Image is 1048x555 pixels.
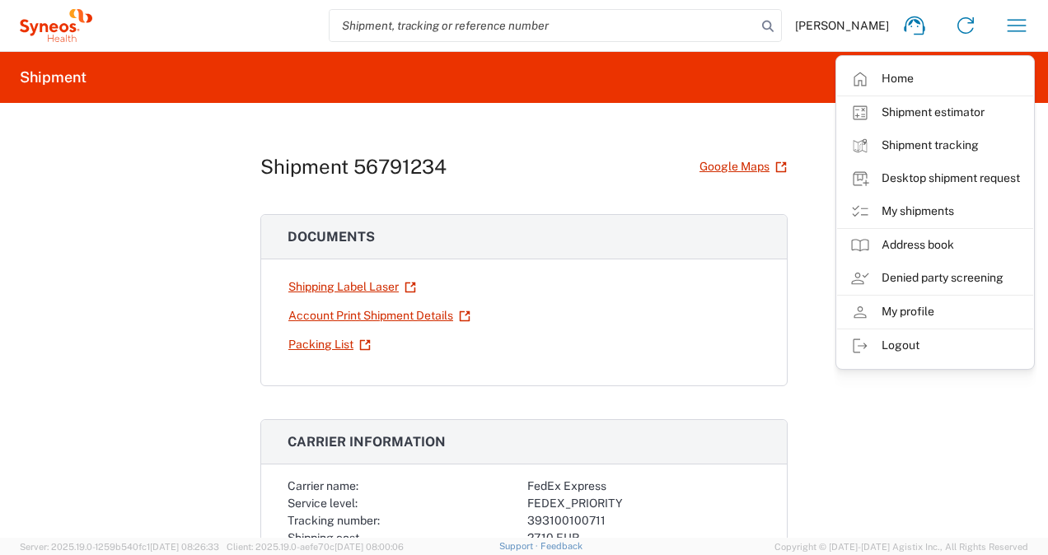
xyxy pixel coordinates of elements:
a: Desktop shipment request [837,162,1033,195]
h2: Shipment [20,68,87,87]
span: Service level: [288,497,358,510]
input: Shipment, tracking or reference number [330,10,756,41]
span: Copyright © [DATE]-[DATE] Agistix Inc., All Rights Reserved [774,539,1028,554]
a: Account Print Shipment Details [288,301,471,330]
a: Home [837,63,1033,96]
a: Logout [837,329,1033,362]
a: My profile [837,296,1033,329]
a: Google Maps [699,152,788,181]
span: [DATE] 08:26:33 [150,542,219,552]
span: Shipping cost [288,531,359,544]
a: Shipping Label Laser [288,273,417,301]
span: Documents [288,229,375,245]
a: Support [499,541,540,551]
a: Denied party screening [837,262,1033,295]
a: Feedback [540,541,582,551]
span: Tracking number: [288,514,380,527]
a: Address book [837,229,1033,262]
div: 27.10 EUR [527,529,760,547]
div: FEDEX_PRIORITY [527,495,760,512]
span: [DATE] 08:00:06 [335,542,404,552]
h1: Shipment 56791234 [260,155,447,179]
a: Shipment tracking [837,129,1033,162]
span: Carrier information [288,434,446,450]
a: My shipments [837,195,1033,228]
a: Shipment estimator [837,96,1033,129]
span: Carrier name: [288,479,358,492]
div: FedEx Express [527,478,760,495]
span: [PERSON_NAME] [795,18,889,33]
span: Client: 2025.19.0-aefe70c [227,542,404,552]
div: 393100100711 [527,512,760,529]
span: Server: 2025.19.0-1259b540fc1 [20,542,219,552]
a: Packing List [288,330,372,359]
